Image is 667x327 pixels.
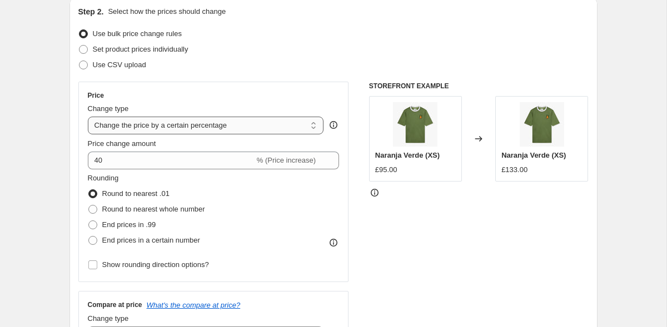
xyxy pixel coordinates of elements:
[102,220,156,229] span: End prices in .99
[108,6,226,17] p: Select how the prices should change
[93,29,182,38] span: Use bulk price change rules
[102,260,209,269] span: Show rounding direction options?
[520,102,564,147] img: FUTJSYSSCRW01GR06_01_80x.jpg
[88,300,142,309] h3: Compare at price
[88,174,119,182] span: Rounding
[393,102,437,147] img: FUTJSYSSCRW01GR06_01_80x.jpg
[375,151,440,159] span: Naranja Verde (XS)
[147,301,241,309] button: What's the compare at price?
[88,91,104,100] h3: Price
[102,189,170,198] span: Round to nearest .01
[88,314,129,323] span: Change type
[501,164,527,175] div: £133.00
[102,236,200,244] span: End prices in a certain number
[375,164,397,175] div: £95.00
[328,119,339,130] div: help
[78,6,104,17] h2: Step 2.
[93,61,146,69] span: Use CSV upload
[88,139,156,148] span: Price change amount
[88,104,129,113] span: Change type
[102,205,205,213] span: Round to nearest whole number
[88,152,255,169] input: -15
[257,156,316,164] span: % (Price increase)
[369,82,589,90] h6: STOREFRONT EXAMPLE
[501,151,566,159] span: Naranja Verde (XS)
[93,45,188,53] span: Set product prices individually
